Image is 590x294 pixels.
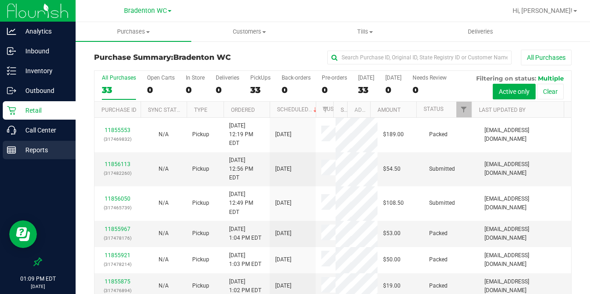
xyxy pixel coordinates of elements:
[484,225,566,242] span: [EMAIL_ADDRESS][DOMAIN_NAME]
[147,75,175,81] div: Open Carts
[347,102,370,118] th: Address
[7,46,16,56] inline-svg: Inbound
[231,107,255,113] a: Ordered
[275,130,291,139] span: [DATE]
[307,28,422,36] span: Tills
[100,203,135,212] p: (317465739)
[275,229,291,238] span: [DATE]
[191,22,307,41] a: Customers
[250,75,271,81] div: PickUps
[105,226,130,232] a: 11855967
[159,165,169,173] button: N/A
[192,229,209,238] span: Pickup
[484,160,566,178] span: [EMAIL_ADDRESS][DOMAIN_NAME]
[383,229,401,238] span: $53.00
[479,107,525,113] a: Last Updated By
[229,190,264,217] span: [DATE] 12:49 PM EDT
[456,102,472,117] a: Filter
[455,28,506,36] span: Deliveries
[383,255,401,264] span: $50.00
[229,225,261,242] span: [DATE] 1:04 PM EDT
[76,28,191,36] span: Purchases
[76,22,191,41] a: Purchases
[521,50,572,65] button: All Purchases
[229,251,261,269] span: [DATE] 1:03 PM EDT
[275,282,291,290] span: [DATE]
[429,199,455,208] span: Submitted
[484,251,566,269] span: [EMAIL_ADDRESS][DOMAIN_NAME]
[16,46,71,57] p: Inbound
[7,106,16,115] inline-svg: Retail
[159,166,169,172] span: Not Applicable
[7,145,16,155] inline-svg: Reports
[424,106,443,112] a: Status
[385,75,401,81] div: [DATE]
[192,282,209,290] span: Pickup
[186,85,205,95] div: 0
[192,28,307,36] span: Customers
[33,257,42,266] label: Pin the sidebar to full width on large screens
[484,126,566,144] span: [EMAIL_ADDRESS][DOMAIN_NAME]
[229,156,264,183] span: [DATE] 12:56 PM EDT
[378,107,401,113] a: Amount
[105,127,130,133] a: 11855553
[216,75,239,81] div: Deliveries
[148,107,183,113] a: Sync Status
[192,255,209,264] span: Pickup
[94,53,253,62] h3: Purchase Summary:
[327,51,512,64] input: Search Purchase ID, Original ID, State Registry ID or Customer Name...
[423,22,538,41] a: Deliveries
[358,75,374,81] div: [DATE]
[307,22,423,41] a: Tills
[7,126,16,135] inline-svg: Call Center
[16,85,71,96] p: Outbound
[159,230,169,236] span: Not Applicable
[192,130,209,139] span: Pickup
[192,199,209,208] span: Pickup
[159,256,169,263] span: Not Applicable
[105,252,130,259] a: 11855921
[159,199,169,208] button: N/A
[322,85,347,95] div: 0
[413,75,447,81] div: Needs Review
[124,7,167,15] span: Bradenton WC
[383,130,404,139] span: $189.00
[173,53,231,62] span: Bradenton WC
[429,229,448,238] span: Packed
[358,85,374,95] div: 33
[476,75,536,82] span: Filtering on status:
[100,260,135,269] p: (317478214)
[216,85,239,95] div: 0
[100,135,135,144] p: (317469832)
[101,107,136,113] a: Purchase ID
[413,85,447,95] div: 0
[4,283,71,290] p: [DATE]
[537,84,564,99] button: Clear
[102,85,136,95] div: 33
[100,234,135,242] p: (317478176)
[16,125,71,136] p: Call Center
[7,66,16,75] inline-svg: Inventory
[16,144,71,156] p: Reports
[159,282,169,290] button: N/A
[383,282,401,290] span: $19.00
[159,282,169,289] span: Not Applicable
[383,165,401,173] span: $54.50
[277,106,319,113] a: Scheduled
[282,85,311,95] div: 0
[429,255,448,264] span: Packed
[429,282,448,290] span: Packed
[159,255,169,264] button: N/A
[385,85,401,95] div: 0
[275,255,291,264] span: [DATE]
[341,107,389,113] a: State Registry ID
[318,102,333,117] a: Filter
[7,27,16,36] inline-svg: Analytics
[16,105,71,116] p: Retail
[493,84,536,99] button: Active only
[159,229,169,238] button: N/A
[159,131,169,138] span: Not Applicable
[16,26,71,37] p: Analytics
[192,165,209,173] span: Pickup
[513,7,572,14] span: Hi, [PERSON_NAME]!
